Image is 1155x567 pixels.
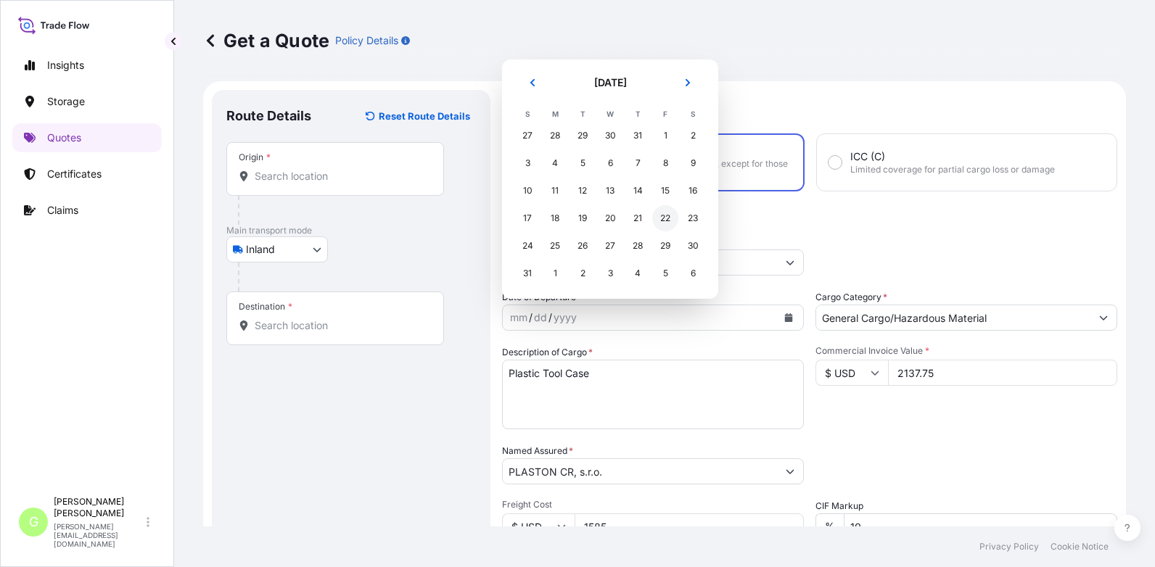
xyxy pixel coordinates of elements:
[502,90,1117,133] p: Coverage Type
[597,150,623,176] div: Wednesday, August 6, 2025
[335,33,398,48] p: Policy Details
[514,71,707,287] div: August 2025
[514,178,540,204] div: Sunday, August 10, 2025
[597,178,623,204] div: Wednesday, August 13, 2025
[680,205,706,231] div: Saturday, August 23, 2025
[542,178,568,204] div: Monday, August 11, 2025
[542,123,568,149] div: Monday, July 28, 2025
[541,106,569,122] th: M
[514,233,540,259] div: Sunday, August 24, 2025
[625,123,651,149] div: Thursday, July 31, 2025
[652,150,678,176] div: Friday, August 8, 2025
[570,205,596,231] div: Tuesday, August 19, 2025
[597,205,623,231] div: Wednesday, August 20, 2025
[679,106,707,122] th: S
[680,178,706,204] div: Saturday, August 16, 2025
[570,178,596,204] div: Tuesday, August 12, 2025
[680,150,706,176] div: Saturday, August 9, 2025
[542,233,568,259] div: Monday, August 25, 2025
[517,71,548,94] button: Previous
[514,260,540,286] div: Sunday, August 31, 2025
[625,150,651,176] div: Thursday, August 7, 2025
[514,205,540,231] div: Sunday, August 17, 2025
[680,123,706,149] div: Saturday, August 2, 2025
[542,205,568,231] div: Monday, August 18, 2025
[597,260,623,286] div: Wednesday, September 3, 2025
[652,233,678,259] div: Friday, August 29, 2025
[514,106,541,122] th: S
[625,260,651,286] div: Thursday, September 4, 2025
[570,233,596,259] div: Tuesday, August 26, 2025
[542,260,568,286] div: Monday, September 1, 2025
[570,150,596,176] div: Tuesday, August 5, 2025
[557,75,663,90] h2: [DATE]
[652,178,678,204] div: Friday, August 15, 2025
[625,205,651,231] div: Thursday, August 21, 2025
[625,178,651,204] div: Thursday, August 14, 2025
[502,59,718,299] section: Calendar
[570,260,596,286] div: Tuesday, September 2, 2025
[203,29,329,52] p: Get a Quote
[569,106,596,122] th: T
[652,260,678,286] div: Friday, September 5, 2025
[680,233,706,259] div: Saturday, August 30, 2025
[502,191,1117,235] p: Shipment Details
[570,123,596,149] div: Tuesday, July 29, 2025
[596,106,624,122] th: W
[652,123,678,149] div: Friday, August 1, 2025
[672,71,704,94] button: Next
[542,150,568,176] div: Monday, August 4, 2025
[652,106,679,122] th: F
[597,123,623,149] div: Wednesday, July 30, 2025
[597,233,623,259] div: Wednesday, August 27, 2025
[514,106,707,287] table: August 2025
[625,233,651,259] div: Thursday, August 28, 2025
[514,123,540,149] div: Sunday, July 27, 2025
[624,106,652,122] th: T
[680,260,706,286] div: Saturday, September 6, 2025
[514,150,540,176] div: Sunday, August 3, 2025
[652,205,678,231] div: Friday, August 22, 2025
